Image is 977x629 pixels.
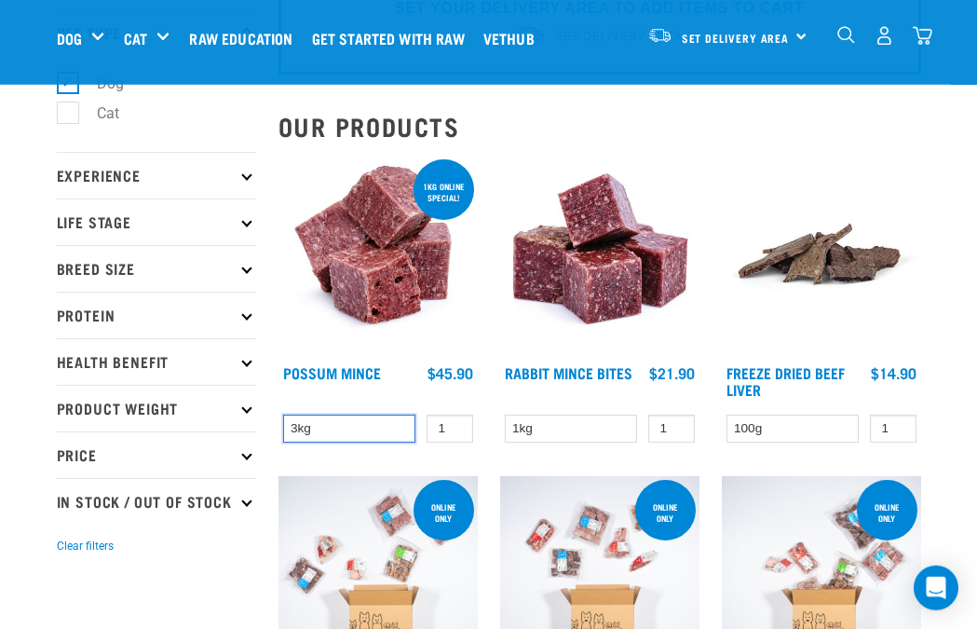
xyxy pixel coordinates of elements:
[57,431,256,478] p: Price
[57,538,114,554] button: Clear filters
[913,26,932,46] img: home-icon@2x.png
[57,152,256,198] p: Experience
[505,368,632,376] a: Rabbit Mince Bites
[57,245,256,292] p: Breed Size
[57,338,256,385] p: Health Benefit
[870,415,916,444] input: 1
[57,385,256,431] p: Product Weight
[649,364,695,381] div: $21.90
[914,566,958,610] div: Open Intercom Messenger
[307,1,479,75] a: Get started with Raw
[57,27,82,49] a: Dog
[647,27,672,44] img: van-moving.png
[726,368,845,393] a: Freeze Dried Beef Liver
[648,415,695,444] input: 1
[479,1,549,75] a: Vethub
[57,198,256,245] p: Life Stage
[67,72,131,95] label: Dog
[278,156,478,355] img: 1102 Possum Mince 01
[283,368,381,376] a: Possum Mince
[500,156,699,355] img: Whole Minced Rabbit Cubes 01
[184,1,306,75] a: Raw Education
[682,34,790,41] span: Set Delivery Area
[722,156,921,355] img: Stack Of Freeze Dried Beef Liver For Pets
[857,493,917,532] div: Online Only
[871,364,916,381] div: $14.90
[875,26,894,46] img: user.png
[57,478,256,525] p: In Stock / Out Of Stock
[124,27,147,49] a: Cat
[427,415,473,444] input: 1
[635,493,696,532] div: Online Only
[67,102,127,125] label: Cat
[837,26,855,44] img: home-icon-1@2x.png
[57,292,256,338] p: Protein
[427,364,473,381] div: $45.90
[414,493,474,532] div: Online Only
[278,112,921,141] h2: Our Products
[414,172,474,212] div: 1kg online special!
